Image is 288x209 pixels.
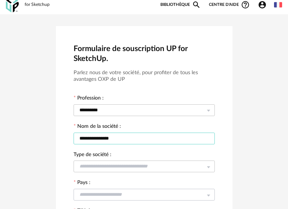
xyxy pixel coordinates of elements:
span: Account Circle icon [258,0,270,9]
img: fr [274,1,282,9]
div: for Sketchup [25,2,50,8]
span: Help Circle Outline icon [241,0,250,9]
label: Nom de la société : [74,124,121,130]
span: Account Circle icon [258,0,267,9]
span: Centre d'aideHelp Circle Outline icon [209,0,250,9]
label: Pays : [74,180,90,187]
h3: Parlez nous de votre société, pour profiter de tous les avantages OXP de UP [74,69,215,83]
label: Profession : [74,96,104,102]
label: Type de société : [74,152,111,159]
h2: Formulaire de souscription UP for SketchUp. [74,44,215,64]
span: Magnify icon [192,0,201,9]
a: BibliothèqueMagnify icon [160,0,201,9]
